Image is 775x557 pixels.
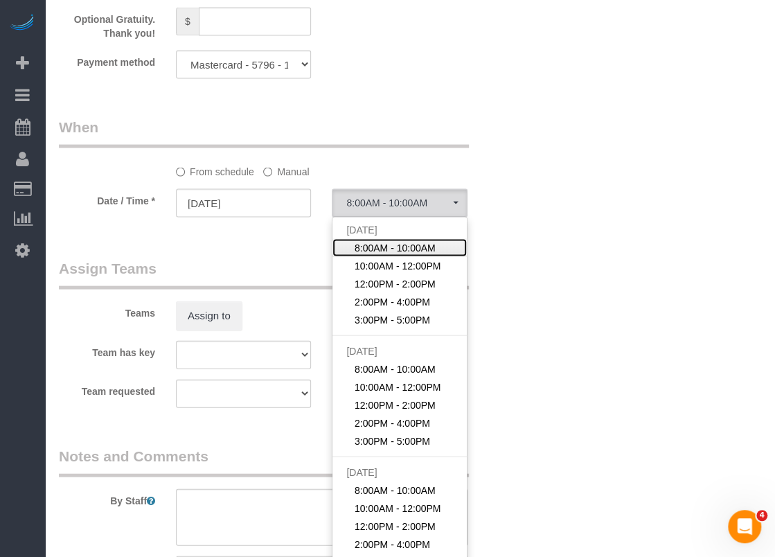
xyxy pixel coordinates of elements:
[48,51,166,69] label: Payment method
[48,189,166,208] label: Date / Time *
[346,197,452,209] span: 8:00AM - 10:00AM
[346,224,377,236] span: [DATE]
[48,8,166,40] label: Optional Gratuity. Thank you!
[355,484,436,497] span: 8:00AM - 10:00AM
[176,160,254,179] label: From schedule
[355,416,430,430] span: 2:00PM - 4:00PM
[355,295,430,309] span: 2:00PM - 4:00PM
[176,301,242,330] button: Assign to
[355,434,430,448] span: 3:00PM - 5:00PM
[48,301,166,320] label: Teams
[176,168,185,177] input: From schedule
[355,241,436,255] span: 8:00AM - 10:00AM
[8,14,36,33] img: Automaid Logo
[48,380,166,398] label: Team requested
[355,277,436,291] span: 12:00PM - 2:00PM
[355,259,441,273] span: 10:00AM - 12:00PM
[355,502,441,515] span: 10:00AM - 12:00PM
[332,189,467,218] button: 8:00AM - 10:00AM
[355,313,430,327] span: 3:00PM - 5:00PM
[756,510,767,521] span: 4
[59,446,469,477] legend: Notes and Comments
[346,346,377,357] span: [DATE]
[176,189,311,218] input: MM/DD/YYYY
[355,538,430,551] span: 2:00PM - 4:00PM
[355,380,441,394] span: 10:00AM - 12:00PM
[176,8,199,36] span: $
[48,341,166,360] label: Team has key
[355,362,436,376] span: 8:00AM - 10:00AM
[728,510,761,543] iframe: Intercom live chat
[59,117,469,148] legend: When
[263,168,272,177] input: Manual
[48,489,166,508] label: By Staff
[355,398,436,412] span: 12:00PM - 2:00PM
[263,160,309,179] label: Manual
[355,520,436,533] span: 12:00PM - 2:00PM
[346,467,377,478] span: [DATE]
[59,258,469,290] legend: Assign Teams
